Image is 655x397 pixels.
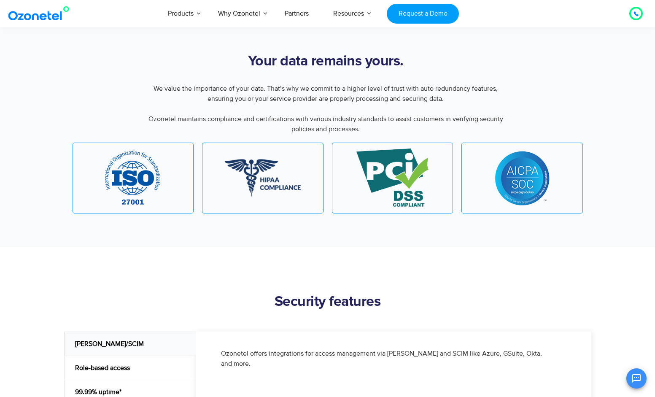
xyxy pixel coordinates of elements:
h2: Your data remains yours. [145,53,507,70]
div: Role-based access [64,356,196,380]
span: We value the importance of your data. That’s why we commit to a higher level of trust with auto r... [148,84,503,133]
div: [PERSON_NAME]/SCIM [64,332,196,356]
span: Ozonetel offers integrations for access management via [PERSON_NAME] and SCIM like Azure, GSuite,... [221,349,542,368]
h2: Security features [64,294,591,311]
button: Open chat [626,368,647,389]
a: Request a Demo [387,4,459,24]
